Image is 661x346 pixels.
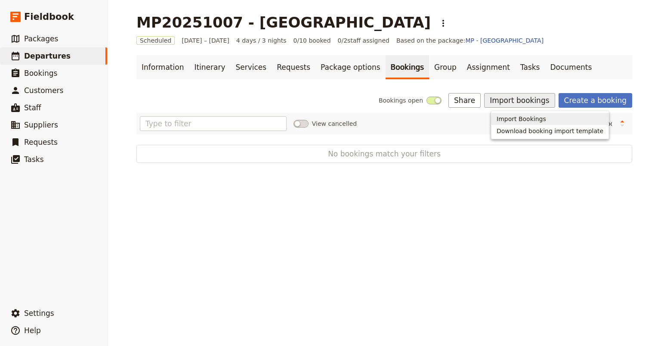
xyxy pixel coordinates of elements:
[462,55,515,79] a: Assignment
[491,125,608,137] button: Download booking import template
[515,55,545,79] a: Tasks
[24,34,58,43] span: Packages
[429,55,462,79] a: Group
[189,55,230,79] a: Itinerary
[338,36,389,45] span: 0 / 2 staff assigned
[24,103,41,112] span: Staff
[497,127,603,135] span: Download booking import template
[312,119,357,128] span: View cancelled
[182,36,229,45] span: [DATE] – [DATE]
[559,93,632,108] a: Create a booking
[293,36,331,45] span: 0/10 booked
[24,52,71,60] span: Departures
[24,10,74,23] span: Fieldbook
[140,116,287,131] input: Type to filter
[465,37,544,44] a: MP - [GEOGRAPHIC_DATA]
[24,121,58,129] span: Suppliers
[236,36,287,45] span: 4 days / 3 nights
[491,113,608,125] button: Import Bookings
[616,117,629,130] button: Change sort direction
[436,16,451,31] button: Actions
[545,55,597,79] a: Documents
[231,55,272,79] a: Services
[497,115,546,123] span: Import Bookings
[136,55,189,79] a: Information
[24,309,54,318] span: Settings
[24,86,63,95] span: Customers
[386,55,429,79] a: Bookings
[164,149,604,159] span: No bookings match your filters
[379,96,423,105] span: Bookings open
[24,155,44,164] span: Tasks
[315,55,385,79] a: Package options
[24,69,57,78] span: Bookings
[448,93,481,108] button: Share
[396,36,544,45] span: Based on the package:
[272,55,315,79] a: Requests
[24,138,58,147] span: Requests
[136,14,431,31] h1: MP20251007 - [GEOGRAPHIC_DATA]
[24,326,41,335] span: Help
[484,93,555,108] button: Import bookings
[136,36,175,45] span: Scheduled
